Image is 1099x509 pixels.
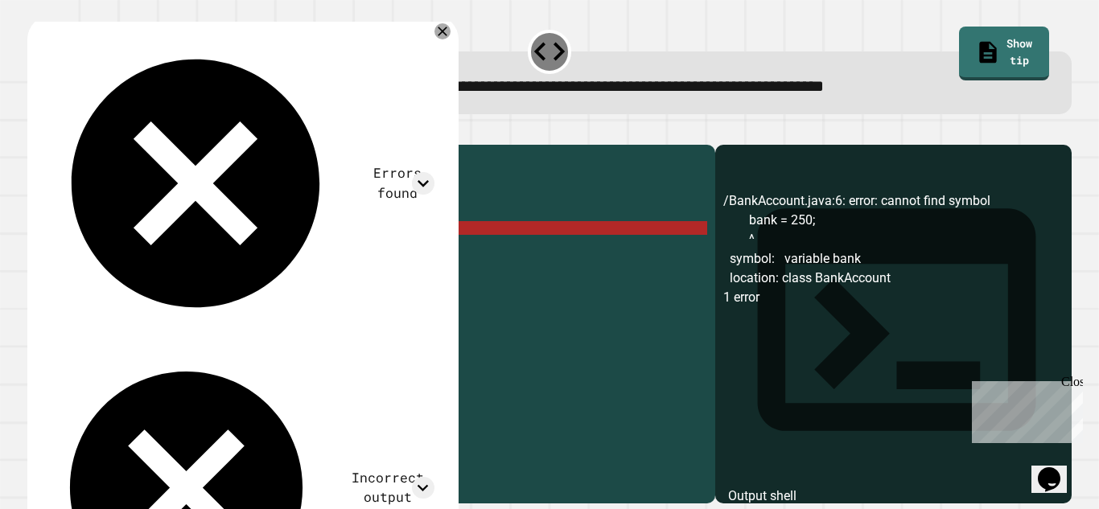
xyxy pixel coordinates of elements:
div: /BankAccount.java:6: error: cannot find symbol bank = 250; ^ symbol: variable bank location: clas... [723,191,1064,503]
iframe: chat widget [1031,445,1083,493]
a: Show tip [959,27,1049,80]
div: Incorrect output [342,468,434,507]
div: Errors found [360,163,434,203]
div: Chat with us now!Close [6,6,111,102]
iframe: chat widget [965,375,1083,443]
